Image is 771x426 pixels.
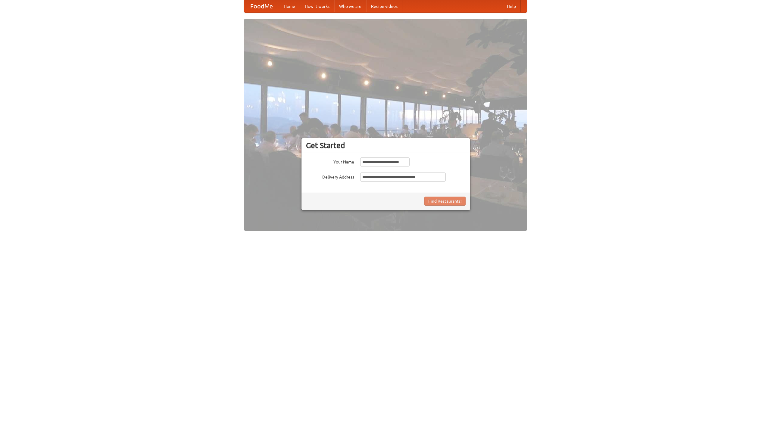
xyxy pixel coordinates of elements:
a: Help [502,0,521,12]
label: Delivery Address [306,173,354,180]
h3: Get Started [306,141,466,150]
button: Find Restaurants! [424,197,466,206]
a: Home [279,0,300,12]
a: How it works [300,0,334,12]
a: Who we are [334,0,366,12]
a: Recipe videos [366,0,402,12]
a: FoodMe [244,0,279,12]
label: Your Name [306,157,354,165]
